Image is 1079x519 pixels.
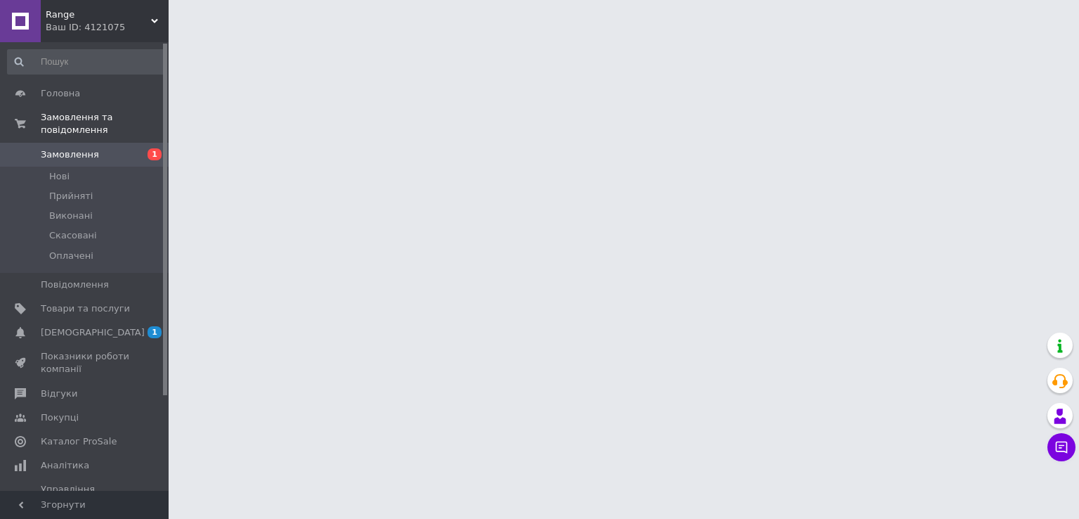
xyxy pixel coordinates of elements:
span: Range [46,8,151,21]
span: Нові [49,170,70,183]
span: Аналітика [41,459,89,472]
span: 1 [148,148,162,160]
span: Відгуки [41,387,77,400]
span: Виконані [49,210,93,222]
span: Покупці [41,411,79,424]
div: Ваш ID: 4121075 [46,21,169,34]
span: Скасовані [49,229,97,242]
span: Оплачені [49,250,93,262]
span: Каталог ProSale [41,435,117,448]
span: Товари та послуги [41,302,130,315]
input: Пошук [7,49,166,75]
span: Управління сайтом [41,483,130,508]
button: Чат з покупцем [1047,433,1075,461]
span: [DEMOGRAPHIC_DATA] [41,326,145,339]
span: Повідомлення [41,278,109,291]
span: 1 [148,326,162,338]
span: Замовлення [41,148,99,161]
span: Показники роботи компанії [41,350,130,376]
span: Головна [41,87,80,100]
span: Замовлення та повідомлення [41,111,169,136]
span: Прийняті [49,190,93,203]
